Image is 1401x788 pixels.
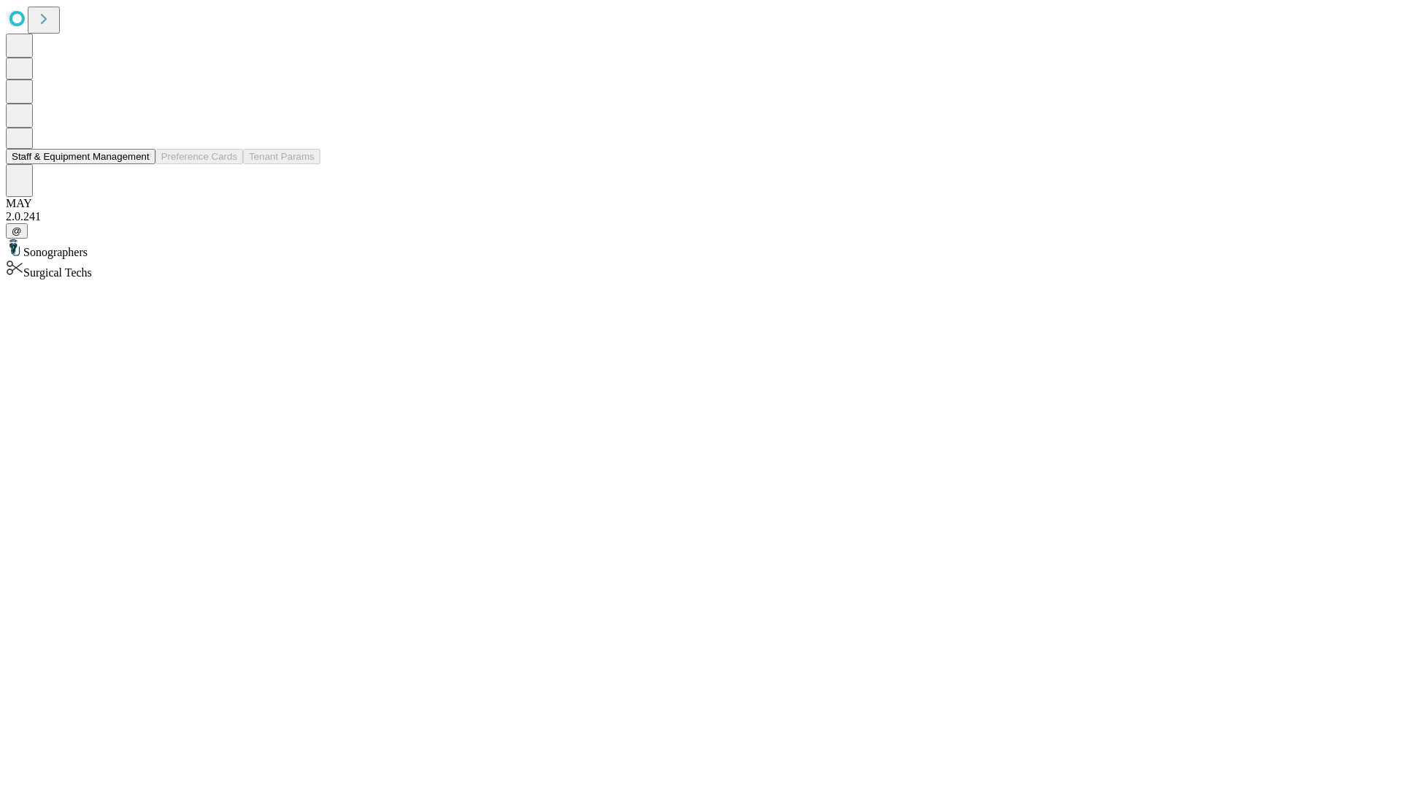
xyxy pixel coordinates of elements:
[6,223,28,239] button: @
[6,197,1395,210] div: MAY
[6,259,1395,279] div: Surgical Techs
[155,149,243,164] button: Preference Cards
[6,149,155,164] button: Staff & Equipment Management
[12,225,22,236] span: @
[6,239,1395,259] div: Sonographers
[243,149,320,164] button: Tenant Params
[6,210,1395,223] div: 2.0.241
